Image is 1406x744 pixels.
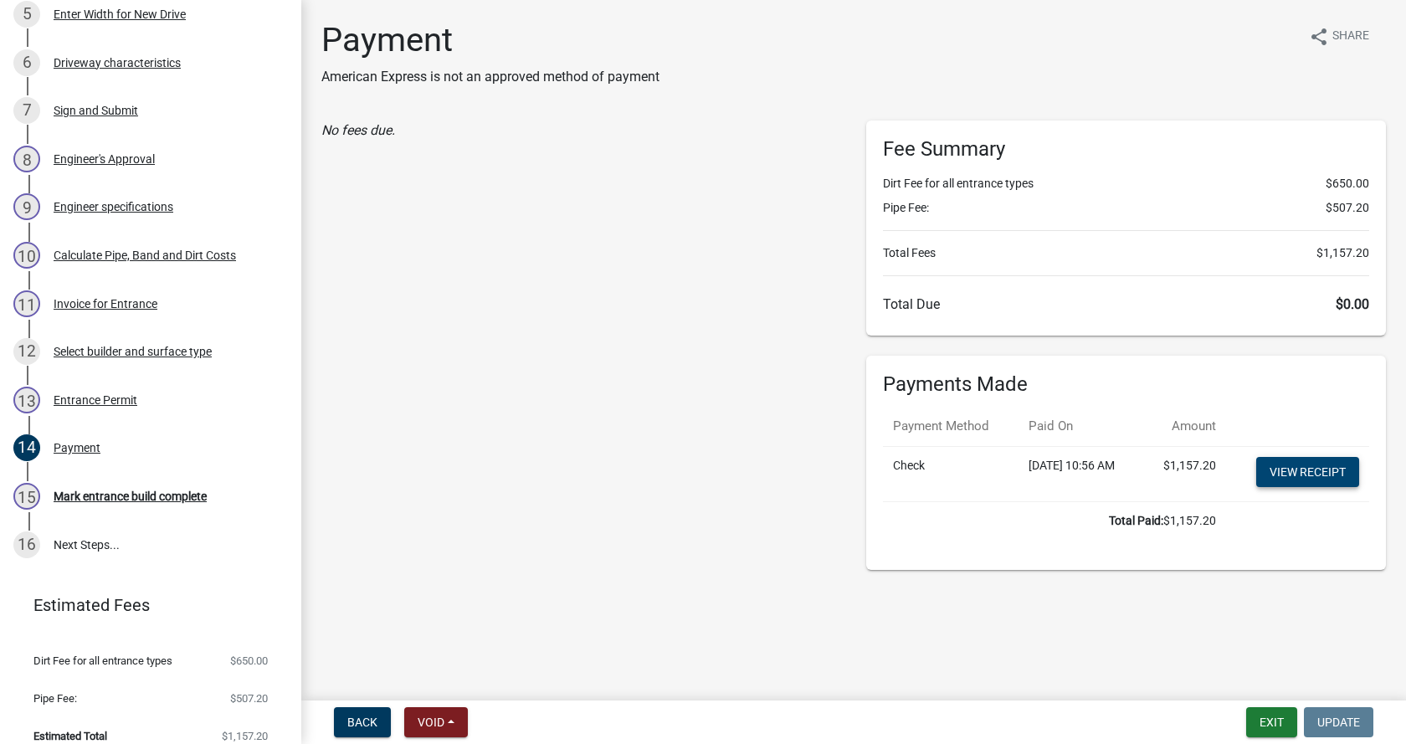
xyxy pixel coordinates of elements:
div: Engineer specifications [54,201,173,213]
h6: Fee Summary [883,137,1369,162]
span: Void [418,716,444,729]
button: Exit [1246,707,1297,737]
div: Select builder and surface type [54,346,212,357]
span: Pipe Fee: [33,693,77,704]
span: $507.20 [230,693,268,704]
td: $1,157.20 [1142,446,1226,501]
div: Mark entrance build complete [54,490,207,502]
li: Total Fees [883,244,1369,262]
span: $1,157.20 [222,731,268,741]
div: 5 [13,1,40,28]
div: 13 [13,387,40,413]
button: shareShare [1296,20,1383,53]
div: 16 [13,531,40,558]
div: 12 [13,338,40,365]
td: Check [883,446,1019,501]
td: $1,157.20 [883,501,1226,540]
button: Update [1304,707,1373,737]
i: No fees due. [321,122,395,138]
span: $650.00 [1326,175,1369,192]
h6: Payments Made [883,372,1369,397]
li: Dirt Fee for all entrance types [883,175,1369,192]
td: [DATE] 10:56 AM [1019,446,1142,501]
h1: Payment [321,20,659,60]
th: Amount [1142,407,1226,446]
p: American Express is not an approved method of payment [321,67,659,87]
i: share [1309,27,1329,47]
span: $650.00 [230,655,268,666]
div: Invoice for Entrance [54,298,157,310]
div: 10 [13,242,40,269]
span: $507.20 [1326,199,1369,217]
div: Driveway characteristics [54,57,181,69]
li: Pipe Fee: [883,199,1369,217]
span: $1,157.20 [1316,244,1369,262]
div: Entrance Permit [54,394,137,406]
th: Paid On [1019,407,1142,446]
div: 14 [13,434,40,461]
div: 6 [13,49,40,76]
b: Total Paid: [1109,514,1163,527]
a: Estimated Fees [13,588,275,622]
span: Share [1332,27,1369,47]
div: 7 [13,97,40,124]
span: Dirt Fee for all entrance types [33,655,172,666]
span: Update [1317,716,1360,729]
a: View receipt [1256,457,1359,487]
button: Back [334,707,391,737]
div: 11 [13,290,40,317]
div: 9 [13,193,40,220]
div: 15 [13,483,40,510]
div: Engineer's Approval [54,153,155,165]
span: Back [347,716,377,729]
h6: Total Due [883,296,1369,312]
button: Void [404,707,468,737]
div: 8 [13,146,40,172]
div: Sign and Submit [54,105,138,116]
div: Enter Width for New Drive [54,8,186,20]
div: Payment [54,442,100,454]
div: Calculate Pipe, Band and Dirt Costs [54,249,236,261]
span: Estimated Total [33,731,107,741]
th: Payment Method [883,407,1019,446]
span: $0.00 [1336,296,1369,312]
